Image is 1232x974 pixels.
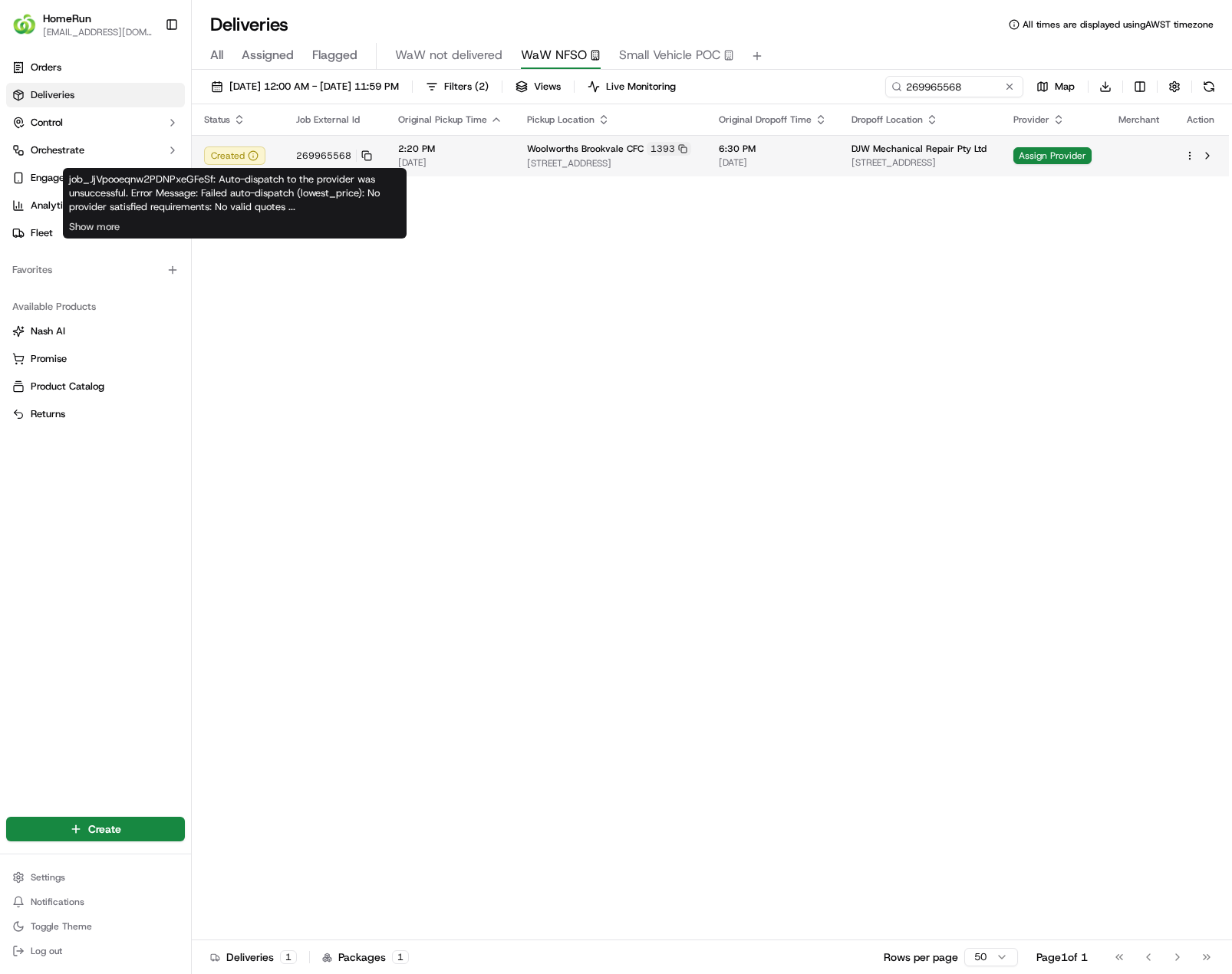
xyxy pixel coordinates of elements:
[15,224,28,236] div: 📗
[6,347,185,371] button: Promise
[527,114,595,126] span: Pickup Location
[9,216,124,244] a: 📗Knowledge Base
[88,821,121,837] span: Create
[12,324,179,338] a: Nash AI
[31,61,61,74] span: Orders
[1013,147,1092,164] span: Assign Provider
[31,222,117,238] span: Knowledge Base
[69,220,120,234] button: Show more
[204,76,406,97] button: [DATE] 12:00 AM - [DATE] 11:59 PM
[296,150,351,162] span: 269965568
[31,896,84,908] span: Notifications
[1023,18,1214,31] span: All times are displayed using AWST timezone
[6,193,185,218] a: Analytics
[12,380,179,393] a: Product Catalog
[719,114,812,126] span: Original Dropoff Time
[419,76,496,97] button: Filters(2)
[242,46,294,64] span: Assigned
[210,46,223,64] span: All
[145,222,246,238] span: API Documentation
[852,114,923,126] span: Dropoff Location
[31,407,65,421] span: Returns
[6,891,185,913] button: Notifications
[852,156,989,169] span: [STREET_ADDRESS]
[52,146,252,162] div: Start new chat
[31,352,67,366] span: Promise
[6,258,185,282] div: Favorites
[322,949,409,965] div: Packages
[581,76,683,97] button: Live Monitoring
[31,143,84,157] span: Orchestrate
[31,871,65,884] span: Settings
[647,142,691,156] div: 1393
[395,46,502,64] span: WaW not delivered
[719,143,827,155] span: 6:30 PM
[52,162,194,174] div: We're available if you need us!
[31,945,62,957] span: Log out
[31,171,64,185] span: Engage
[1036,949,1088,965] div: Page 1 of 1
[6,817,185,841] button: Create
[204,146,265,165] button: Created
[6,166,185,190] button: Engage
[1118,114,1159,126] span: Merchant
[527,143,644,155] span: Woolworths Brookvale CFC
[31,324,65,338] span: Nash AI
[43,26,153,38] button: [EMAIL_ADDRESS][DOMAIN_NAME]
[229,80,399,94] span: [DATE] 12:00 AM - [DATE] 11:59 PM
[6,295,185,319] div: Available Products
[280,950,297,964] div: 1
[444,80,489,94] span: Filters
[6,6,159,43] button: HomeRunHomeRun[EMAIL_ADDRESS][DOMAIN_NAME]
[210,949,297,965] div: Deliveries
[398,156,502,169] span: [DATE]
[521,46,587,64] span: WaW NFSO
[130,224,142,236] div: 💻
[261,151,279,169] button: Start new chat
[204,114,230,126] span: Status
[6,867,185,888] button: Settings
[15,146,43,174] img: 1736555255976-a54dd68f-1ca7-489b-9aae-adbdc363a1c4
[619,46,720,64] span: Small Vehicle POC
[6,83,185,107] a: Deliveries
[31,920,92,933] span: Toggle Theme
[6,319,185,344] button: Nash AI
[6,110,185,135] button: Control
[12,12,37,37] img: HomeRun
[6,374,185,399] button: Product Catalog
[509,76,568,97] button: Views
[31,199,73,212] span: Analytics
[6,940,185,962] button: Log out
[6,402,185,426] button: Returns
[12,352,179,366] a: Promise
[1055,80,1075,94] span: Map
[296,114,360,126] span: Job External Id
[1013,114,1049,126] span: Provider
[31,88,74,102] span: Deliveries
[15,15,46,46] img: Nash
[31,380,104,393] span: Product Catalog
[606,80,676,94] span: Live Monitoring
[475,80,489,94] span: ( 2 )
[124,216,252,244] a: 💻API Documentation
[1029,76,1082,97] button: Map
[12,407,179,421] a: Returns
[296,150,372,162] button: 269965568
[15,61,279,86] p: Welcome 👋
[1184,114,1217,126] div: Action
[43,11,91,26] button: HomeRun
[153,260,186,271] span: Pylon
[852,143,987,155] span: DJW Mechanical Repair Pty Ltd
[527,157,694,169] span: [STREET_ADDRESS]
[312,46,357,64] span: Flagged
[108,259,186,271] a: Powered byPylon
[6,916,185,937] button: Toggle Theme
[6,221,185,245] button: Fleet
[398,143,502,155] span: 2:20 PM
[398,114,487,126] span: Original Pickup Time
[885,76,1023,97] input: Type to search
[31,226,53,240] span: Fleet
